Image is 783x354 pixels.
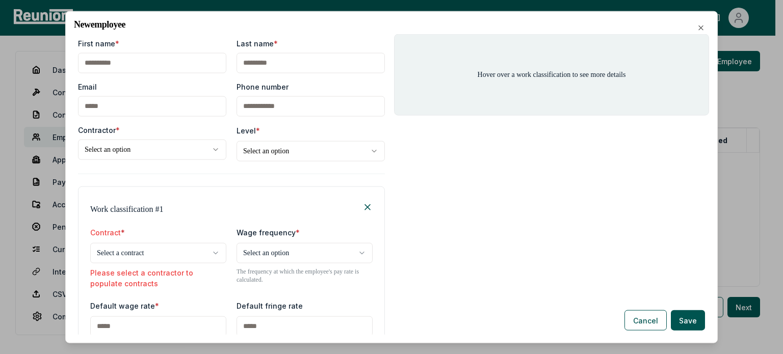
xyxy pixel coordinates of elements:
p: Hover over a work classification to see more details [478,69,626,80]
label: Email [78,81,97,92]
label: First name [78,38,119,48]
label: Contract [90,228,125,236]
button: Cancel [624,310,667,331]
p: Please select a contractor to populate contracts [90,267,226,288]
label: Contractor [78,124,120,135]
h4: Work classification # 1 [90,203,164,215]
label: Wage frequency [237,228,300,236]
p: The frequency at which the employee's pay rate is calculated. [237,267,373,283]
label: Default fringe rate [237,301,303,310]
label: Level [237,126,260,134]
h2: New employee [74,19,709,29]
label: Phone number [237,81,289,92]
button: Save [671,310,705,331]
label: Last name [237,38,278,48]
label: Default wage rate [90,301,159,310]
